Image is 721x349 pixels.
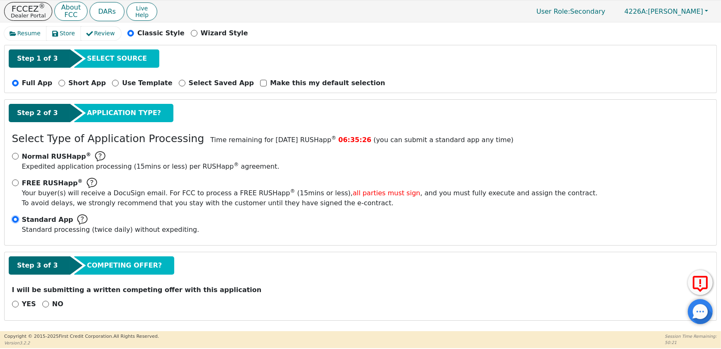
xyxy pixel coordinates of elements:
[61,4,80,11] p: About
[90,2,124,21] button: DARs
[135,12,149,18] span: Help
[688,270,713,295] button: Report Error to FCC
[270,78,385,88] p: Make this my default selection
[4,27,47,40] button: Resume
[122,78,172,88] p: Use Template
[616,5,717,18] button: 4226A:[PERSON_NAME]
[127,2,157,21] button: LiveHelp
[81,27,121,40] button: Review
[17,54,58,64] span: Step 1 of 3
[624,7,703,15] span: [PERSON_NAME]
[17,108,58,118] span: Step 2 of 3
[665,339,717,346] p: 50:21
[52,299,63,309] p: NO
[22,299,36,309] p: YES
[353,189,420,197] span: all parties must sign
[339,136,372,144] span: 06:35:26
[373,136,514,144] span: (you can submit a standard app any time)
[528,3,614,20] p: Secondary
[22,189,598,197] span: Your buyer(s) will receive a DocuSign email. For FCC to process a FREE RUSHapp ( 15 mins or less)...
[135,5,149,12] span: Live
[189,78,254,88] p: Select Saved App
[22,162,280,170] span: Expedited application processing ( 15 mins or less) per RUSHapp agreement.
[528,3,614,20] a: User Role:Secondary
[17,261,58,270] span: Step 3 of 3
[11,5,46,13] p: FCCEZ
[22,226,200,233] span: Standard processing (twice daily) without expediting.
[22,215,73,225] span: Standard App
[22,179,83,187] span: FREE RUSHapp
[39,2,45,10] sup: ®
[68,78,106,88] p: Short App
[87,54,147,64] span: SELECT SOURCE
[95,151,105,162] img: Help Bubble
[94,29,115,38] span: Review
[87,261,162,270] span: COMPETING OFFER?
[77,214,88,225] img: Help Bubble
[536,7,570,15] span: User Role :
[60,29,75,38] span: Store
[4,333,159,340] p: Copyright © 2015- 2025 First Credit Corporation.
[4,2,52,21] button: FCCEZ®Dealer Portal
[11,13,46,18] p: Dealer Portal
[290,188,295,194] sup: ®
[113,334,159,339] span: All Rights Reserved.
[234,162,239,167] sup: ®
[210,136,336,144] span: Time remaining for [DATE] RUSHapp
[22,188,598,208] span: To avoid delays, we strongly recommend that you stay with the customer until they have signed the...
[61,12,80,18] p: FCC
[22,152,91,160] span: Normal RUSHapp
[87,178,97,188] img: Help Bubble
[22,78,52,88] p: Full App
[665,333,717,339] p: Session Time Remaining:
[201,28,248,38] p: Wizard Style
[624,7,648,15] span: 4226A:
[86,152,91,157] sup: ®
[17,29,41,38] span: Resume
[331,135,336,141] sup: ®
[46,27,81,40] button: Store
[54,2,87,21] button: AboutFCC
[137,28,185,38] p: Classic Style
[87,108,161,118] span: APPLICATION TYPE?
[12,285,709,295] p: I will be submitting a written competing offer with this application
[78,178,83,184] sup: ®
[4,340,159,346] p: Version 3.2.2
[12,133,205,145] h3: Select Type of Application Processing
